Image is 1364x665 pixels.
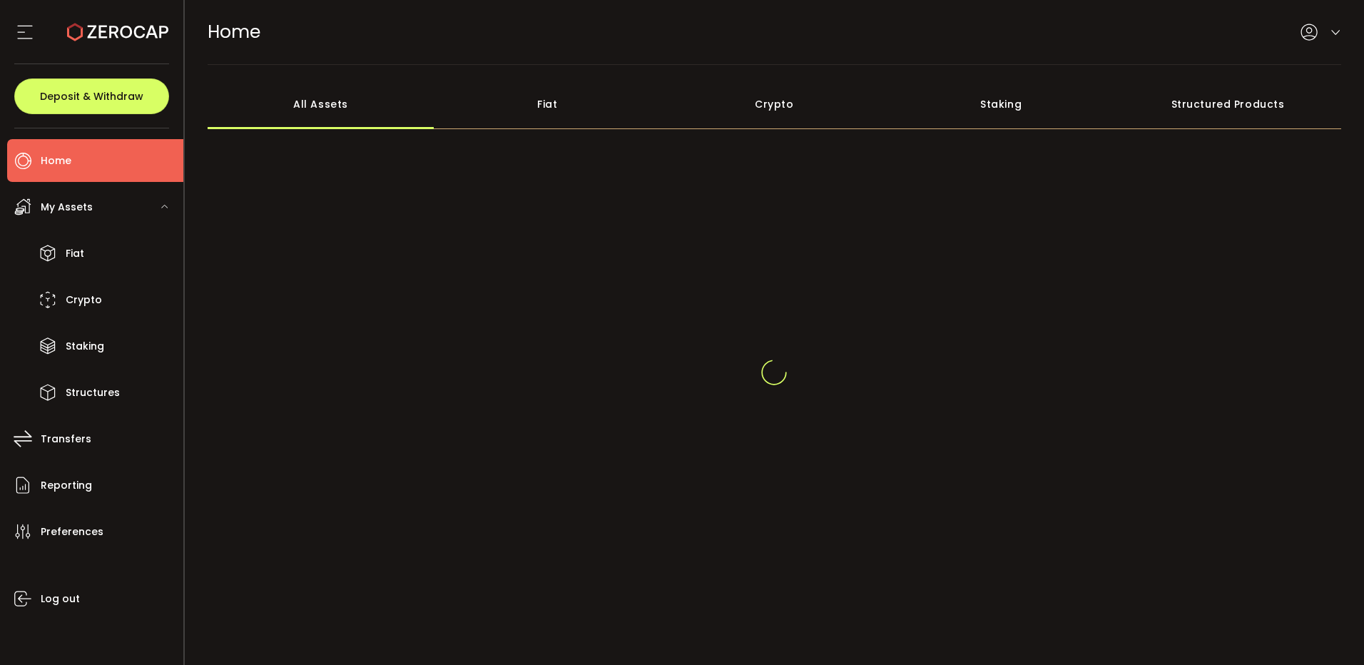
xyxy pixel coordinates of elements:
[41,151,71,171] span: Home
[41,429,91,450] span: Transfers
[41,522,103,542] span: Preferences
[66,336,104,357] span: Staking
[66,243,84,264] span: Fiat
[41,197,93,218] span: My Assets
[41,589,80,609] span: Log out
[887,79,1114,129] div: Staking
[66,290,102,310] span: Crypto
[40,91,143,101] span: Deposit & Withdraw
[661,79,887,129] div: Crypto
[208,19,260,44] span: Home
[434,79,661,129] div: Fiat
[66,382,120,403] span: Structures
[208,79,434,129] div: All Assets
[14,78,169,114] button: Deposit & Withdraw
[41,475,92,496] span: Reporting
[1114,79,1341,129] div: Structured Products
